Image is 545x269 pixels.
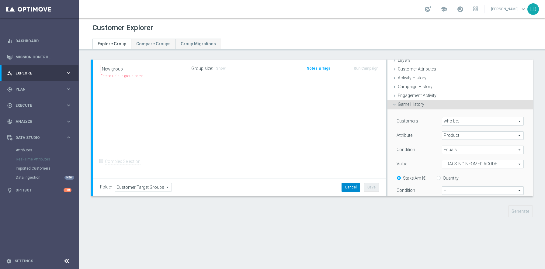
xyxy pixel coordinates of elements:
[16,104,66,107] span: Execute
[16,182,64,198] a: Optibot
[16,71,66,75] span: Explore
[7,38,12,44] i: equalizer
[105,159,141,164] label: Complex Selection
[7,103,72,108] button: play_circle_outline Execute keyboard_arrow_right
[443,175,459,181] label: Quantity
[181,41,216,46] span: Group Migrations
[397,118,418,124] label: Customers
[7,87,12,92] i: gps_fixed
[7,71,72,76] button: person_search Explore keyboard_arrow_right
[64,176,74,180] div: NEW
[16,175,63,180] a: Data Ingestion
[397,133,412,138] label: Attribute
[527,3,539,15] div: LB
[7,135,72,140] button: Data Studio keyboard_arrow_right
[7,119,12,124] i: track_changes
[64,188,71,192] div: +10
[397,188,415,193] label: Condition
[100,65,182,73] input: Enter a name for this target group
[6,258,12,264] i: settings
[398,58,411,63] span: Layers
[7,33,71,49] div: Dashboard
[16,136,66,140] span: Data Studio
[16,120,66,123] span: Analyze
[7,87,66,92] div: Plan
[16,49,71,65] a: Mission Control
[16,148,63,153] a: Attributes
[7,55,72,60] button: Mission Control
[136,41,171,46] span: Compare Groups
[66,70,71,76] i: keyboard_arrow_right
[66,119,71,124] i: keyboard_arrow_right
[398,84,432,89] span: Campaign History
[398,67,436,71] span: Customer Attributes
[66,135,71,140] i: keyboard_arrow_right
[7,71,12,76] i: person_search
[7,103,12,108] i: play_circle_outline
[191,66,212,71] label: Group size
[16,166,63,171] a: Imported Customers
[7,119,72,124] button: track_changes Analyze keyboard_arrow_right
[403,175,426,181] label: Stake Am [€]
[520,6,527,12] span: keyboard_arrow_down
[7,49,71,65] div: Mission Control
[7,188,72,193] button: lightbulb Optibot +10
[440,6,447,12] span: school
[98,41,126,46] span: Explore Group
[7,87,72,92] button: gps_fixed Plan keyboard_arrow_right
[100,185,112,190] label: Folder
[364,183,379,191] button: Save
[15,259,33,263] a: Settings
[16,155,78,164] div: Real-Time Attributes
[16,146,78,155] div: Attributes
[7,71,66,76] div: Explore
[92,23,153,32] h1: Customer Explorer
[342,183,360,191] button: Cancel
[212,66,213,71] label: :
[7,135,66,140] div: Data Studio
[7,103,66,108] div: Execute
[398,93,436,98] span: Engagement Activity
[398,102,424,107] span: Game History
[7,188,12,193] i: lightbulb
[66,86,71,92] i: keyboard_arrow_right
[7,39,72,43] button: equalizer Dashboard
[16,33,71,49] a: Dashboard
[66,102,71,108] i: keyboard_arrow_right
[397,147,415,152] label: Condition
[398,75,426,80] span: Activity History
[16,173,78,182] div: Data Ingestion
[306,65,331,72] button: Notes & Tags
[92,39,221,49] ul: Tabs
[491,5,527,14] a: [PERSON_NAME]keyboard_arrow_down
[16,164,78,173] div: Imported Customers
[16,88,66,91] span: Plan
[397,161,407,167] label: Value
[508,205,533,217] button: Generate
[7,182,71,198] div: Optibot
[7,119,66,124] div: Analyze
[100,74,143,79] label: Enter a unique group name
